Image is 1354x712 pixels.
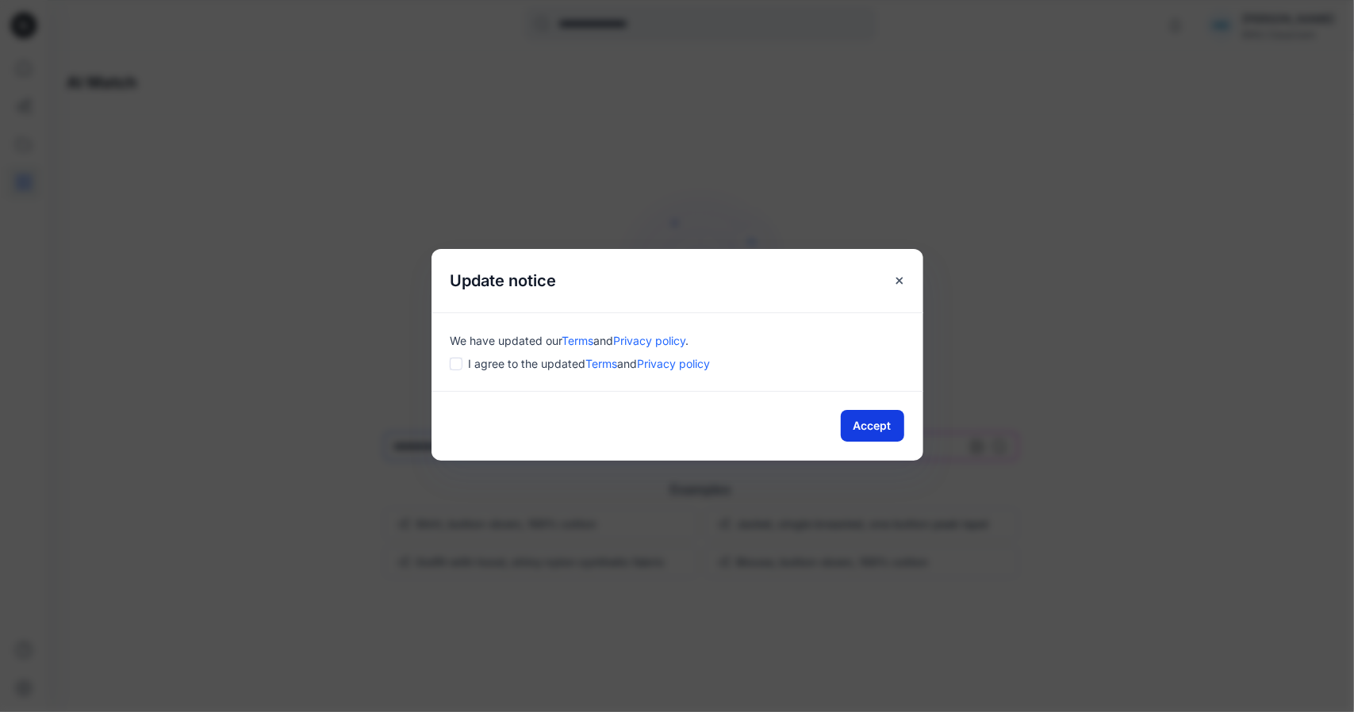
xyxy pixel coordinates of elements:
button: Accept [841,410,904,442]
a: Privacy policy [638,357,711,370]
span: and [618,357,638,370]
a: Terms [586,357,618,370]
span: and [594,334,614,347]
span: I agree to the updated [469,355,711,372]
a: Privacy policy [614,334,686,347]
div: We have updated our . [451,332,904,349]
button: Close [885,266,914,295]
h5: Update notice [432,249,576,312]
a: Terms [562,334,594,347]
